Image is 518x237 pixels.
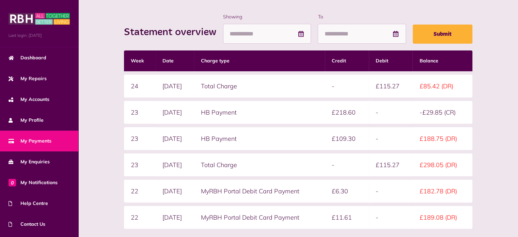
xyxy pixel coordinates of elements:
span: 0 [9,179,16,186]
td: MyRBH Portal Debit Card Payment [194,180,325,203]
td: Total Charge [194,75,325,98]
td: - [369,180,413,203]
td: [DATE] [156,206,194,229]
td: [DATE] [156,101,194,124]
td: 23 [124,127,155,150]
button: Submit [413,25,472,44]
th: Credit [325,50,369,71]
td: - [369,127,413,150]
label: To [318,13,406,20]
th: Debit [369,50,413,71]
td: -£29.85 (CR) [412,101,472,124]
th: Date [156,50,194,71]
td: £11.61 [325,206,369,229]
td: [DATE] [156,75,194,98]
td: 23 [124,153,155,176]
td: 22 [124,206,155,229]
label: Showing [223,13,311,20]
td: MyRBH Portal Debit Card Payment [194,206,325,229]
span: My Repairs [9,75,47,82]
td: HB Payment [194,127,325,150]
td: £85.42 (DR) [412,75,472,98]
span: My Enquiries [9,158,50,165]
span: My Profile [9,117,44,124]
td: [DATE] [156,180,194,203]
td: HB Payment [194,101,325,124]
td: £188.75 (DR) [412,127,472,150]
img: MyRBH [9,12,70,26]
th: Balance [412,50,472,71]
td: £182.78 (DR) [412,180,472,203]
th: Week [124,50,155,71]
th: Charge type [194,50,325,71]
td: - [325,153,369,176]
td: £109.30 [325,127,369,150]
td: 24 [124,75,155,98]
td: £115.27 [369,153,413,176]
span: Contact Us [9,221,45,228]
span: Dashboard [9,54,46,61]
span: Last login: [DATE] [9,32,70,39]
span: My Notifications [9,179,58,186]
td: £298.05 (DR) [412,153,472,176]
td: 22 [124,180,155,203]
td: - [369,101,413,124]
td: £115.27 [369,75,413,98]
td: £189.08 (DR) [412,206,472,229]
td: 23 [124,101,155,124]
span: My Payments [9,137,51,145]
span: Help Centre [9,200,48,207]
h2: Statement overview [124,26,223,39]
td: - [325,75,369,98]
td: £6.30 [325,180,369,203]
span: My Accounts [9,96,49,103]
td: Total Charge [194,153,325,176]
td: - [369,206,413,229]
td: [DATE] [156,153,194,176]
td: [DATE] [156,127,194,150]
td: £218.60 [325,101,369,124]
